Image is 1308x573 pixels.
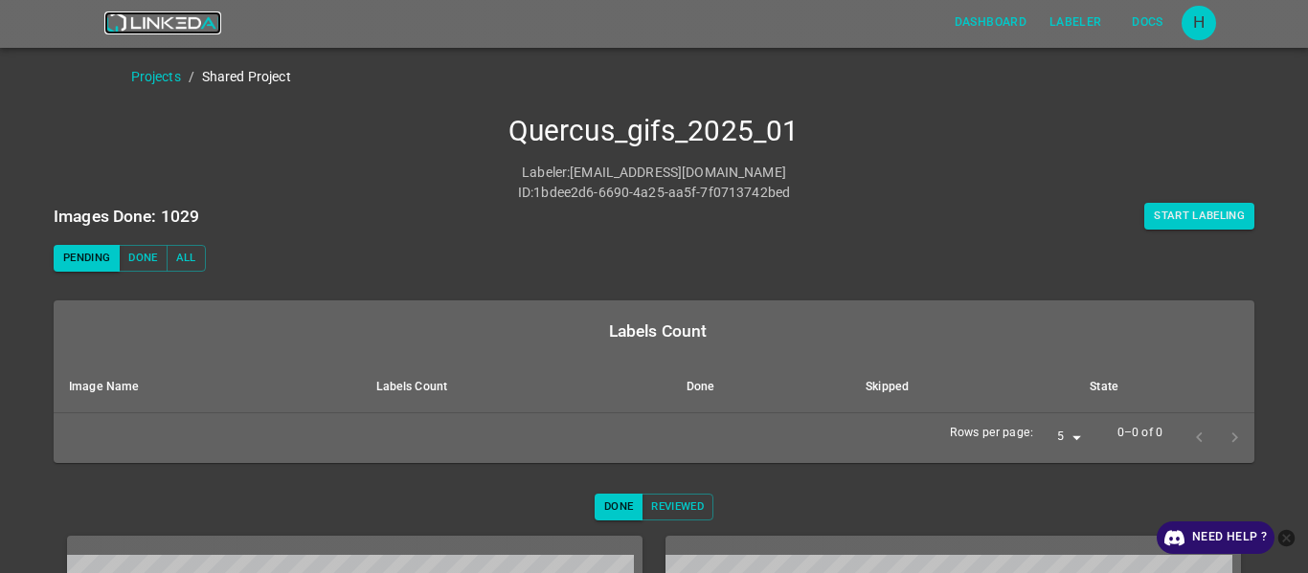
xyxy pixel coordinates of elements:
button: Reviewed [642,494,713,520]
p: 0–0 of 0 [1117,425,1162,442]
a: Labeler [1038,3,1113,42]
p: Rows per page: [950,425,1033,442]
th: State [1074,362,1254,413]
a: Dashboard [943,3,1038,42]
th: Done [671,362,850,413]
li: / [189,67,194,87]
p: Shared Project [202,67,291,87]
button: Start Labeling [1144,203,1254,230]
h6: Images Done: 1029 [54,203,199,230]
button: Done [595,494,643,520]
img: LinkedAI [104,11,220,34]
p: Labeler : [522,163,570,183]
a: Projects [131,69,181,84]
div: Labels Count [69,318,1247,344]
th: Image Name [54,362,361,413]
button: close-help [1274,521,1298,554]
button: Docs [1116,7,1178,38]
a: Docs [1113,3,1182,42]
th: Labels Count [361,362,671,413]
div: 5 [1041,425,1087,451]
p: [EMAIL_ADDRESS][DOMAIN_NAME] [570,163,786,183]
button: Labeler [1042,7,1109,38]
th: Skipped [850,362,1074,413]
button: Pending [54,245,120,272]
a: Need Help ? [1157,521,1274,554]
button: Dashboard [947,7,1034,38]
button: All [167,245,206,272]
div: H [1182,6,1216,40]
h4: Quercus_gifs_2025_01 [54,114,1254,149]
button: Done [119,245,167,272]
p: ID : [518,183,533,203]
p: 1bdee2d6-6690-4a25-aa5f-7f0713742bed [533,183,790,203]
button: Open settings [1182,6,1216,40]
nav: breadcrumb [131,67,1308,87]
